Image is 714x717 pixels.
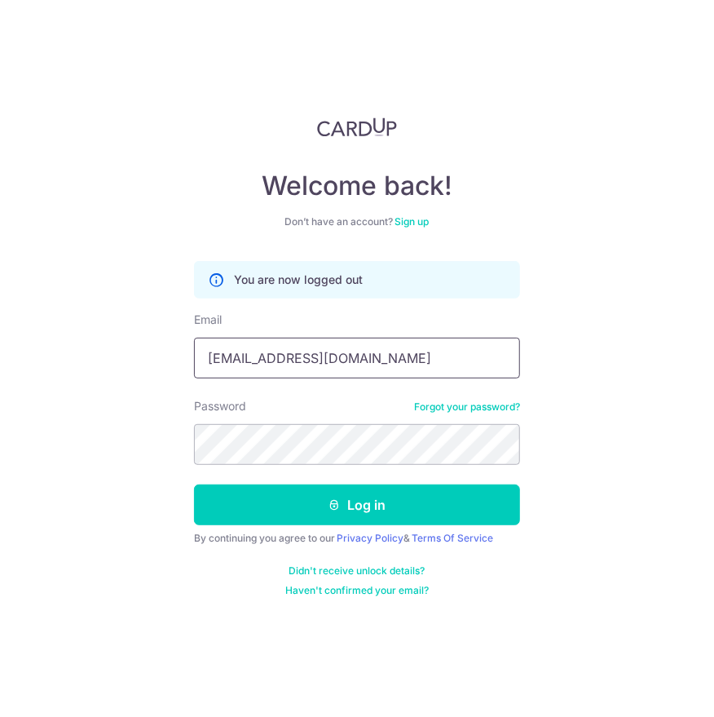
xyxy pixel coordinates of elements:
[194,485,520,525] button: Log in
[194,338,520,378] input: Enter your Email
[289,564,425,578] a: Didn't receive unlock details?
[194,312,222,328] label: Email
[194,170,520,202] h4: Welcome back!
[234,272,363,288] p: You are now logged out
[317,117,397,137] img: CardUp Logo
[194,532,520,545] div: By continuing you agree to our &
[194,398,246,414] label: Password
[414,401,520,414] a: Forgot your password?
[395,215,430,228] a: Sign up
[285,584,429,597] a: Haven't confirmed your email?
[337,532,403,544] a: Privacy Policy
[412,532,493,544] a: Terms Of Service
[194,215,520,228] div: Don’t have an account?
